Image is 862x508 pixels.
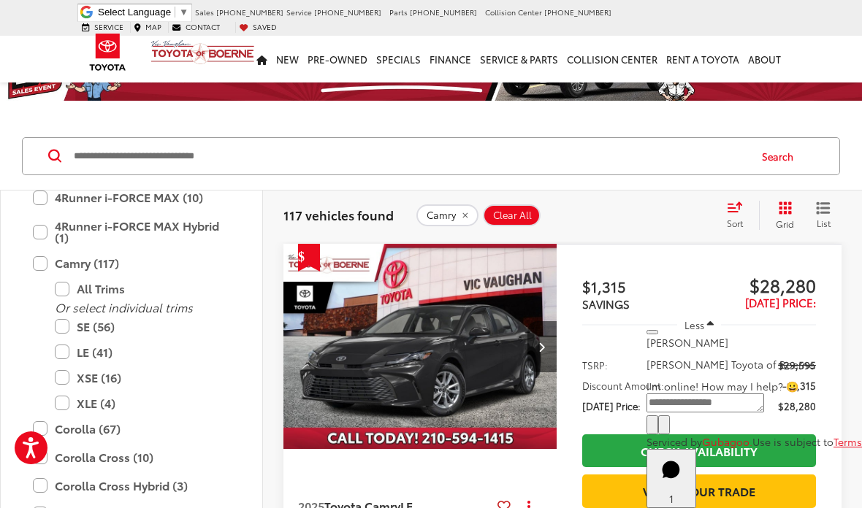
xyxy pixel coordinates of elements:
[744,36,785,82] a: About
[646,379,798,393] span: I'm online! How may I help? 😀
[98,7,171,18] span: Select Language
[283,206,394,223] span: 117 vehicles found
[759,201,805,230] button: Grid View
[669,491,674,506] span: 1
[303,36,372,82] a: Pre-Owned
[582,358,608,372] span: TSRP:
[78,22,127,32] a: Service
[235,22,281,32] a: My Saved Vehicles
[582,434,816,467] a: Check Availability
[283,244,558,450] img: 2025 Toyota Camry LE
[94,21,123,32] span: Service
[582,275,699,297] span: $1,315
[582,378,664,393] span: Discount Amount:
[544,7,611,18] span: [PHONE_NUMBER]
[748,138,815,174] button: Search
[314,7,381,18] span: [PHONE_NUMBER]
[272,36,303,82] a: New
[646,320,862,449] div: Close[PERSON_NAME][PERSON_NAME] Toyota of BoerneI'm online! How may I help? 😀Type your messageCha...
[55,276,230,301] label: All Trims
[283,244,558,449] a: 2025 Toyota Camry LE2025 Toyota Camry LE2025 Toyota Camry LE2025 Toyota Camry LE
[816,217,831,229] span: List
[427,209,456,221] span: Camry
[55,365,230,390] label: XSE (16)
[646,449,696,508] button: Toggle Chat Window
[33,445,230,470] label: Corolla Cross (10)
[286,7,312,18] span: Service
[652,451,690,489] svg: Start Chat
[720,201,759,230] button: Select sort value
[410,7,477,18] span: [PHONE_NUMBER]
[702,434,752,449] a: Gubagoo.
[805,201,842,230] button: List View
[677,312,721,338] button: Less
[33,473,230,499] label: Corolla Cross Hybrid (3)
[389,7,408,18] span: Parts
[562,36,662,82] a: Collision Center
[646,415,658,434] button: Chat with SMS
[298,244,320,272] span: Get Price Drop Alert
[372,36,425,82] a: Specials
[776,218,794,230] span: Grid
[80,28,135,76] img: Toyota
[283,244,558,449] div: 2025 Toyota Camry LE 0
[253,21,277,32] span: Saved
[752,434,834,449] span: Use is subject to
[33,185,230,210] label: 4Runner i-FORCE MAX (10)
[658,415,670,434] button: Send Message
[252,36,272,82] a: Home
[168,22,224,32] a: Contact
[55,314,230,339] label: SE (56)
[646,357,862,372] p: [PERSON_NAME] Toyota of Boerne
[216,7,283,18] span: [PHONE_NUMBER]
[646,393,764,412] textarea: Type your message
[485,7,542,18] span: Collision Center
[745,294,816,310] span: [DATE] Price:
[662,36,744,82] a: Rent a Toyota
[476,36,562,82] a: Service & Parts: Opens in a new tab
[727,217,743,229] span: Sort
[699,274,816,296] span: $28,280
[834,434,862,449] a: Terms
[179,7,188,18] span: ▼
[684,318,704,331] span: Less
[493,209,532,221] span: Clear All
[582,474,816,507] a: Value Your Trade
[646,335,862,350] p: [PERSON_NAME]
[33,250,230,276] label: Camry (117)
[425,36,476,82] a: Finance
[483,204,541,226] button: Clear All
[150,39,255,65] img: Vic Vaughan Toyota of Boerne
[145,21,161,32] span: Map
[33,416,230,442] label: Corolla (67)
[55,299,193,315] i: Or select individual trims
[416,204,478,226] button: remove Camry
[195,7,214,18] span: Sales
[186,21,220,32] span: Contact
[55,339,230,365] label: LE (41)
[98,7,188,18] a: Select Language​
[646,330,658,334] button: Close
[582,399,641,413] span: [DATE] Price:
[582,296,630,312] span: SAVINGS
[646,434,702,449] span: Serviced by
[130,22,165,32] a: Map
[527,321,557,372] button: Next image
[55,390,230,416] label: XLE (4)
[33,213,230,250] label: 4Runner i-FORCE MAX Hybrid (1)
[72,139,748,174] input: Search by Make, Model, or Keyword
